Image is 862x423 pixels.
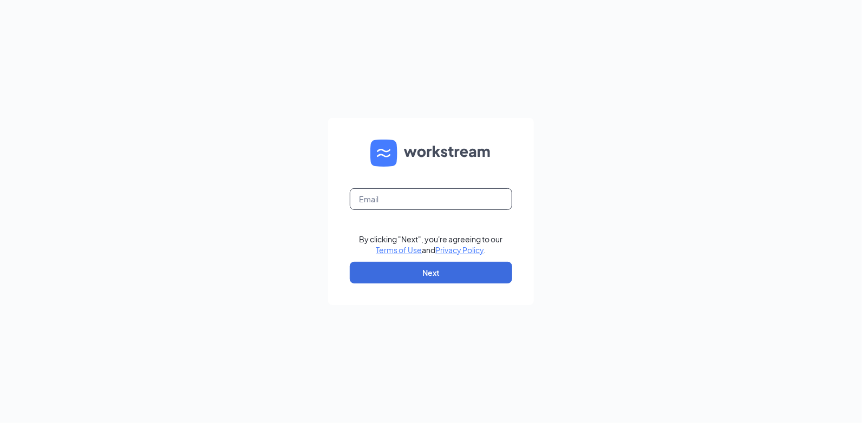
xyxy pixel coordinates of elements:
a: Privacy Policy [436,245,484,255]
div: By clicking "Next", you're agreeing to our and . [360,234,503,255]
a: Terms of Use [376,245,422,255]
button: Next [350,262,512,283]
input: Email [350,188,512,210]
img: WS logo and Workstream text [370,140,492,167]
